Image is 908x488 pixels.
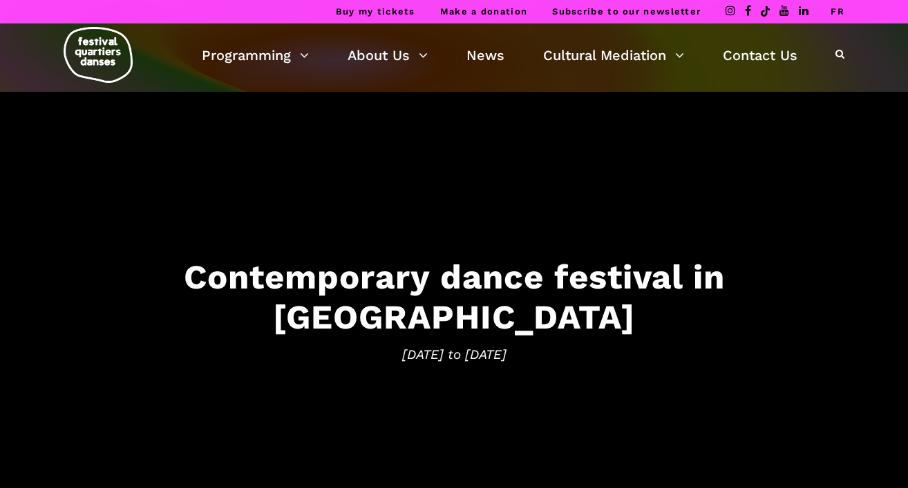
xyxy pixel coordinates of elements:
[552,6,701,17] a: Subscribe to our newsletter
[348,43,428,67] a: About Us
[202,43,309,67] a: Programming
[723,43,797,67] a: Contact Us
[26,256,882,338] h3: Contemporary dance festival in [GEOGRAPHIC_DATA]
[466,43,504,67] a: News
[26,344,882,365] span: [DATE] to [DATE]
[440,6,528,17] a: Make a donation
[831,6,844,17] a: FR
[336,6,415,17] a: Buy my tickets
[543,43,684,67] a: Cultural Mediation
[64,27,133,83] img: logo-fqd-med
